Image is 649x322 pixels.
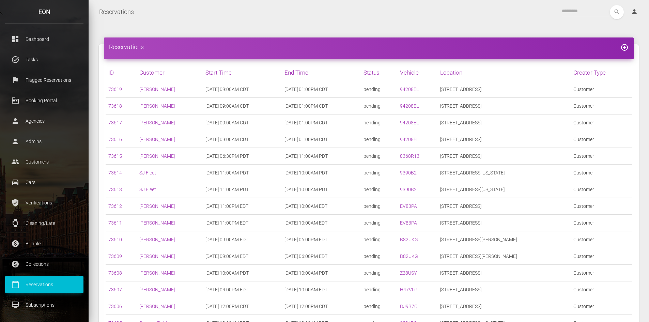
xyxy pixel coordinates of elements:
th: ID [106,64,137,81]
p: Customers [10,157,78,167]
td: [DATE] 01:00PM CDT [282,131,361,148]
td: [DATE] 09:00AM CDT [203,114,282,131]
td: [DATE] 11:00PM EDT [203,198,282,215]
td: [STREET_ADDRESS] [437,281,571,298]
a: [PERSON_NAME] [139,87,175,92]
a: 94208EL [400,137,419,142]
th: Customer [137,64,203,81]
td: Customer [571,298,632,315]
p: Admins [10,136,78,147]
td: [DATE] 01:00PM CDT [282,114,361,131]
a: 94208EL [400,120,419,125]
a: calendar_today Reservations [5,276,83,293]
a: 73616 [108,137,122,142]
td: [DATE] 12:00PM CDT [282,298,361,315]
th: Vehicle [397,64,437,81]
p: Verifications [10,198,78,208]
td: [STREET_ADDRESS] [437,98,571,114]
a: 94208EL [400,87,419,92]
a: SJ Fleet [139,187,156,192]
p: Flagged Reservations [10,75,78,85]
a: 73617 [108,120,122,125]
a: corporate_fare Booking Portal [5,92,83,109]
td: [DATE] 09:00AM EDT [203,248,282,265]
a: H47VLG [400,287,418,292]
a: EV83PA [400,203,417,209]
a: B82UKG [400,237,418,242]
p: Subscriptions [10,300,78,310]
th: End Time [282,64,361,81]
a: [PERSON_NAME] [139,137,175,142]
a: dashboard Dashboard [5,31,83,48]
td: Customer [571,98,632,114]
a: 8368R13 [400,153,419,159]
p: Tasks [10,55,78,65]
td: [STREET_ADDRESS][US_STATE] [437,165,571,181]
td: Customer [571,198,632,215]
p: Dashboard [10,34,78,44]
td: [DATE] 10:00AM PDT [203,265,282,281]
a: Z28USY [400,270,417,276]
td: Customer [571,265,632,281]
td: [DATE] 11:00PM EDT [203,215,282,231]
a: BJ9B7C [400,304,417,309]
a: card_membership Subscriptions [5,296,83,313]
td: [DATE] 10:00AM EDT [282,198,361,215]
a: [PERSON_NAME] [139,287,175,292]
td: [STREET_ADDRESS] [437,198,571,215]
a: 9390B2 [400,170,417,175]
td: Customer [571,215,632,231]
a: 73606 [108,304,122,309]
td: [DATE] 10:00AM EDT [282,281,361,298]
td: [STREET_ADDRESS] [437,81,571,98]
p: Cars [10,177,78,187]
a: verified_user Verifications [5,194,83,211]
td: [DATE] 09:00AM CDT [203,81,282,98]
a: [PERSON_NAME] [139,153,175,159]
a: person [626,5,644,19]
h4: Reservations [109,43,629,51]
a: 73613 [108,187,122,192]
p: Billable [10,239,78,249]
td: [STREET_ADDRESS] [437,298,571,315]
td: [DATE] 09:00AM EDT [203,231,282,248]
a: [PERSON_NAME] [139,120,175,125]
button: search [610,5,624,19]
td: [DATE] 04:00PM EDT [203,281,282,298]
td: [DATE] 06:00PM EDT [282,231,361,248]
td: [DATE] 01:00PM CDT [282,81,361,98]
a: [PERSON_NAME] [139,103,175,109]
td: pending [361,248,397,265]
a: drive_eta Cars [5,174,83,191]
td: Customer [571,165,632,181]
td: [DATE] 09:00AM CDT [203,131,282,148]
td: pending [361,114,397,131]
a: 73607 [108,287,122,292]
td: [DATE] 01:00PM CDT [282,98,361,114]
td: [STREET_ADDRESS] [437,215,571,231]
a: task_alt Tasks [5,51,83,68]
a: watch Cleaning/Late [5,215,83,232]
td: Customer [571,181,632,198]
a: EV83PA [400,220,417,226]
th: Location [437,64,571,81]
a: paid Collections [5,256,83,273]
a: 73619 [108,87,122,92]
td: [DATE] 10:00AM PDT [282,181,361,198]
td: [DATE] 11:00AM PDT [203,165,282,181]
a: person Agencies [5,112,83,129]
td: Customer [571,131,632,148]
i: add_circle_outline [620,43,629,51]
i: person [631,8,638,15]
p: Booking Portal [10,95,78,106]
th: Creator Type [571,64,632,81]
a: 73615 [108,153,122,159]
a: 94208EL [400,103,419,109]
a: person Admins [5,133,83,150]
td: [STREET_ADDRESS] [437,131,571,148]
a: [PERSON_NAME] [139,270,175,276]
a: flag Flagged Reservations [5,72,83,89]
a: 73609 [108,254,122,259]
a: [PERSON_NAME] [139,304,175,309]
a: people Customers [5,153,83,170]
